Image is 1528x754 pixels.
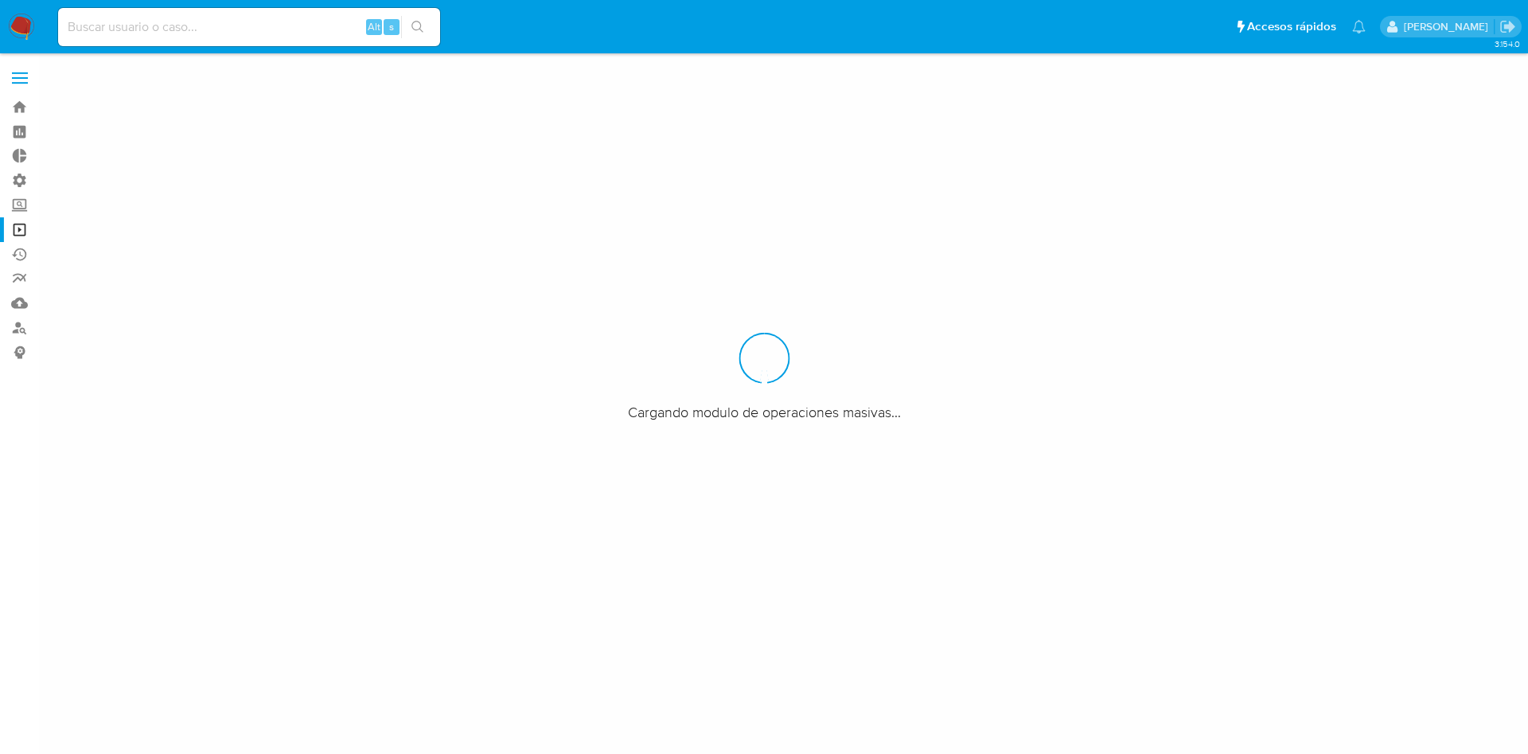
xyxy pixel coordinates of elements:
[401,16,434,38] button: search-icon
[1352,20,1366,33] a: Notificaciones
[389,19,394,34] span: s
[628,402,901,421] span: Cargando modulo de operaciones masivas...
[58,17,440,37] input: Buscar usuario o caso...
[1404,19,1494,34] p: gustavo.deseta@mercadolibre.com
[1499,18,1516,35] a: Salir
[368,19,380,34] span: Alt
[1247,18,1336,35] span: Accesos rápidos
